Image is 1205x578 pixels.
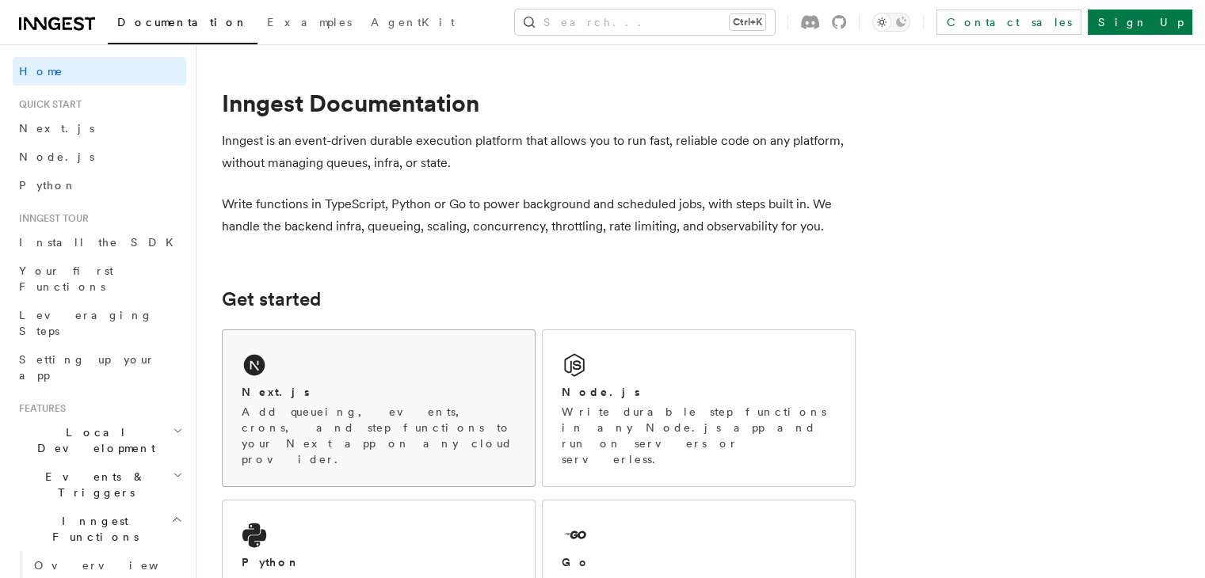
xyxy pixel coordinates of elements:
h2: Next.js [242,384,310,400]
kbd: Ctrl+K [730,14,765,30]
a: Node.jsWrite durable step functions in any Node.js app and run on servers or serverless. [542,329,856,487]
button: Events & Triggers [13,462,186,507]
button: Inngest Functions [13,507,186,551]
a: Next.js [13,114,186,143]
span: Python [19,179,77,192]
a: Contact sales [936,10,1081,35]
span: Overview [34,559,197,572]
span: Leveraging Steps [19,309,153,337]
h2: Python [242,554,300,570]
h2: Node.js [562,384,640,400]
span: Inngest Functions [13,513,171,545]
span: Documentation [117,16,248,29]
span: Local Development [13,424,173,456]
span: Examples [267,16,352,29]
span: Features [13,402,66,415]
span: Quick start [13,98,82,111]
span: Your first Functions [19,264,113,293]
span: Install the SDK [19,236,183,249]
a: Documentation [108,5,257,44]
a: Node.js [13,143,186,171]
span: Inngest tour [13,212,89,225]
p: Inngest is an event-driven durable execution platform that allows you to run fast, reliable code ... [222,130,856,174]
span: Next.js [19,122,94,135]
span: Node.js [19,150,94,163]
a: Home [13,57,186,86]
span: AgentKit [371,16,455,29]
a: Setting up your app [13,345,186,390]
span: Setting up your app [19,353,155,382]
a: Next.jsAdd queueing, events, crons, and step functions to your Next app on any cloud provider. [222,329,536,487]
span: Home [19,63,63,79]
h1: Inngest Documentation [222,89,856,117]
span: Events & Triggers [13,469,173,500]
p: Write durable step functions in any Node.js app and run on servers or serverless. [562,404,836,467]
a: Python [13,171,186,200]
a: Sign Up [1088,10,1192,35]
p: Write functions in TypeScript, Python or Go to power background and scheduled jobs, with steps bu... [222,193,856,238]
a: Get started [222,288,321,310]
a: AgentKit [361,5,464,43]
button: Search...Ctrl+K [515,10,775,35]
a: Leveraging Steps [13,301,186,345]
a: Your first Functions [13,257,186,301]
a: Install the SDK [13,228,186,257]
p: Add queueing, events, crons, and step functions to your Next app on any cloud provider. [242,404,516,467]
a: Examples [257,5,361,43]
button: Local Development [13,418,186,462]
h2: Go [562,554,590,570]
button: Toggle dark mode [872,13,910,32]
